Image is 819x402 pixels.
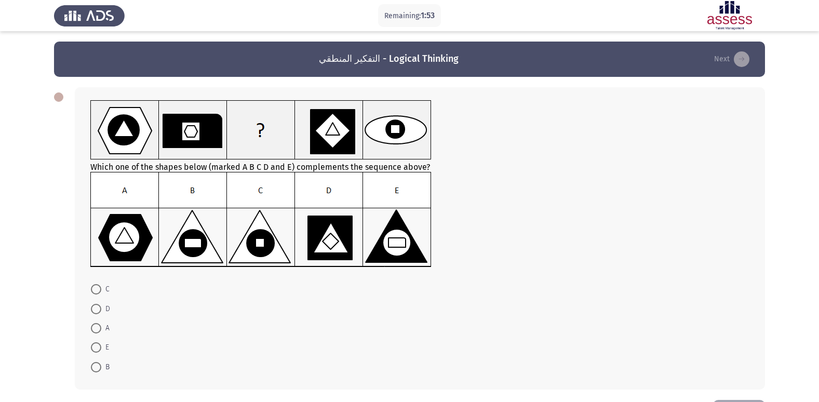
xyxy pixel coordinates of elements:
[694,1,765,30] img: Assessment logo of Assessment En (Focus & 16PD)
[101,322,110,334] span: A
[90,100,432,160] img: UkFYYl8wMzRfQS5wbmcxNjkxMjk5MzgyNjY2.png
[711,51,753,68] button: load next page
[90,172,432,267] img: UkFYYl8wMzRfQi5wbmcxNjkxMjk5Mzg5OTQ3.png
[384,9,435,22] p: Remaining:
[421,10,435,20] span: 1:53
[319,52,459,65] h3: التفكير المنطقي - Logical Thinking
[101,303,110,315] span: D
[101,341,109,354] span: E
[101,361,110,373] span: B
[101,283,110,296] span: C
[90,100,749,270] div: Which one of the shapes below (marked A B C D and E) complements the sequence above?
[54,1,125,30] img: Assess Talent Management logo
